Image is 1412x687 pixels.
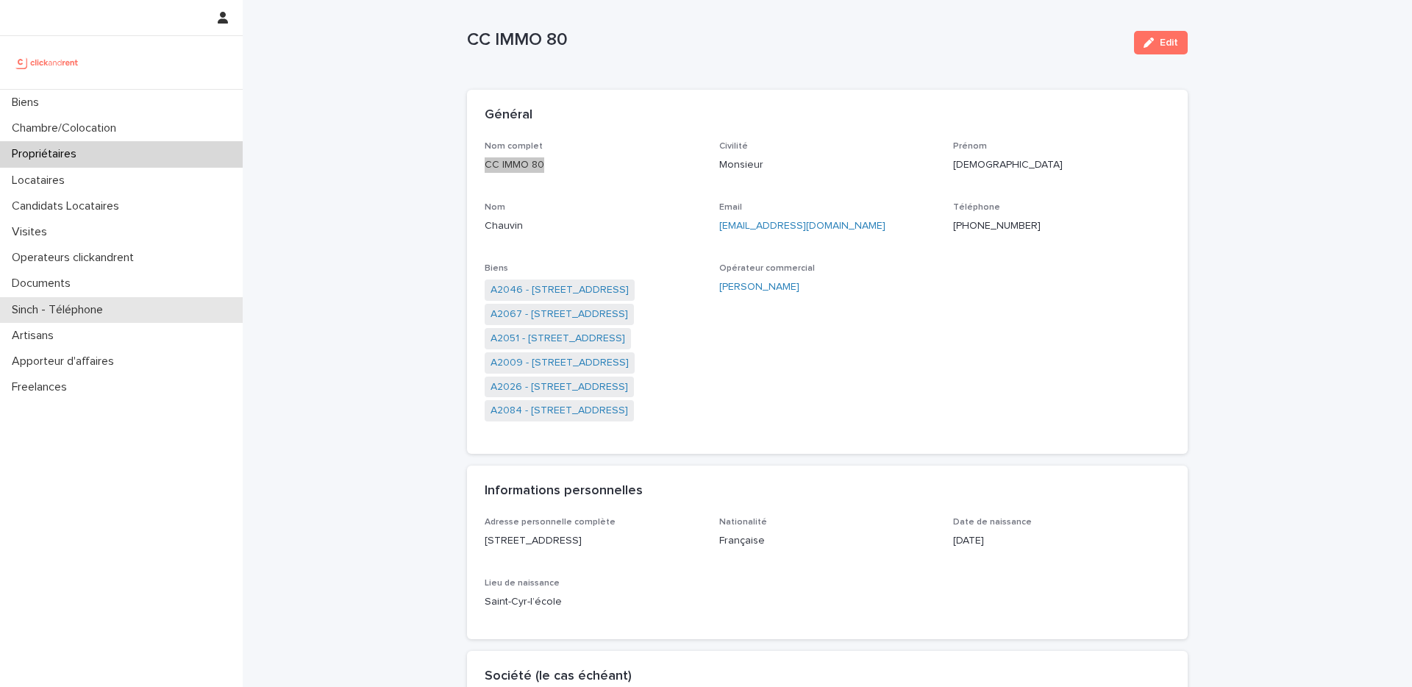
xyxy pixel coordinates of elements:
[485,218,702,234] p: Chauvin
[491,403,628,419] a: A2084 - [STREET_ADDRESS]
[6,147,88,161] p: Propriétaires
[485,533,702,549] p: [STREET_ADDRESS]
[6,277,82,291] p: Documents
[6,355,126,369] p: Apporteur d'affaires
[719,221,885,231] a: [EMAIL_ADDRESS][DOMAIN_NAME]
[719,264,815,273] span: Opérateur commercial
[953,218,1170,234] p: [PHONE_NUMBER]
[485,669,632,685] h2: Société (le cas échéant)
[719,142,748,151] span: Civilité
[12,48,83,77] img: UCB0brd3T0yccxBKYDjQ
[491,307,628,322] a: A2067 - [STREET_ADDRESS]
[6,96,51,110] p: Biens
[6,225,59,239] p: Visites
[953,203,1000,212] span: Téléphone
[6,329,65,343] p: Artisans
[1160,38,1178,48] span: Edit
[719,203,742,212] span: Email
[719,280,799,295] a: [PERSON_NAME]
[491,355,629,371] a: A2009 - [STREET_ADDRESS]
[953,518,1032,527] span: Date de naissance
[6,380,79,394] p: Freelances
[485,518,616,527] span: Adresse personnelle complète
[485,594,702,610] p: Saint-Cyr-l’école
[953,142,987,151] span: Prénom
[719,518,767,527] span: Nationalité
[485,142,543,151] span: Nom complet
[485,264,508,273] span: Biens
[953,533,1170,549] p: [DATE]
[485,157,702,173] p: CC IMMO 80
[491,331,625,346] a: A2051 - [STREET_ADDRESS]
[719,533,936,549] p: Française
[467,29,1122,51] p: CC IMMO 80
[491,282,629,298] a: A2046 - [STREET_ADDRESS]
[6,121,128,135] p: Chambre/Colocation
[491,380,628,395] a: A2026 - [STREET_ADDRESS]
[6,199,131,213] p: Candidats Locataires
[719,157,936,173] p: Monsieur
[6,174,76,188] p: Locataires
[485,107,532,124] h2: Général
[6,303,115,317] p: Sinch - Téléphone
[1134,31,1188,54] button: Edit
[953,157,1170,173] p: [DEMOGRAPHIC_DATA]
[6,251,146,265] p: Operateurs clickandrent
[485,483,643,499] h2: Informations personnelles
[485,579,560,588] span: Lieu de naissance
[485,203,505,212] span: Nom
